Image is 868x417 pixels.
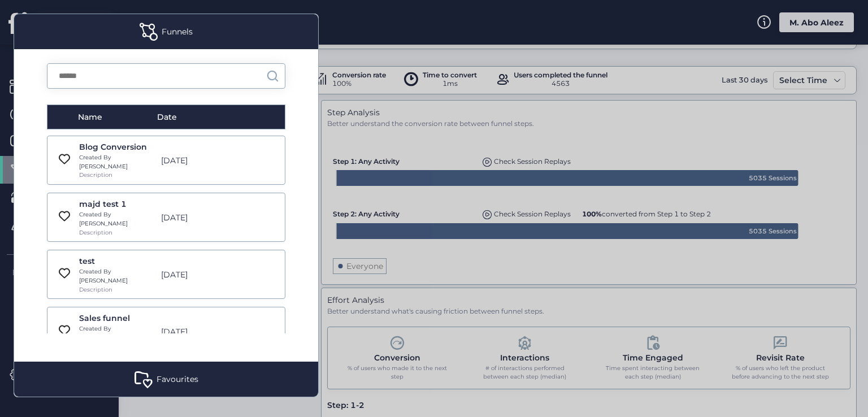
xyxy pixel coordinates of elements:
[14,14,318,49] div: Funnels
[79,312,155,324] div: Sales funnel
[155,211,236,224] div: [DATE]
[78,111,157,123] div: Name
[155,154,236,167] div: [DATE]
[155,268,236,281] div: [DATE]
[14,362,318,397] div: Favourites
[79,141,155,153] div: Blog Conversion
[79,285,110,294] div: Description
[79,153,155,171] div: Created By [PERSON_NAME]
[79,198,155,210] div: majd test 1
[79,228,110,237] div: Description
[155,325,236,338] div: [DATE]
[79,267,155,285] div: Created By [PERSON_NAME]
[79,171,110,180] div: Description
[162,25,193,38] div: Funnels
[157,373,198,385] div: Favourites
[157,111,243,123] div: Date
[79,324,155,342] div: Created By [PERSON_NAME]
[79,255,155,267] div: test
[79,210,155,228] div: Created By [PERSON_NAME]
